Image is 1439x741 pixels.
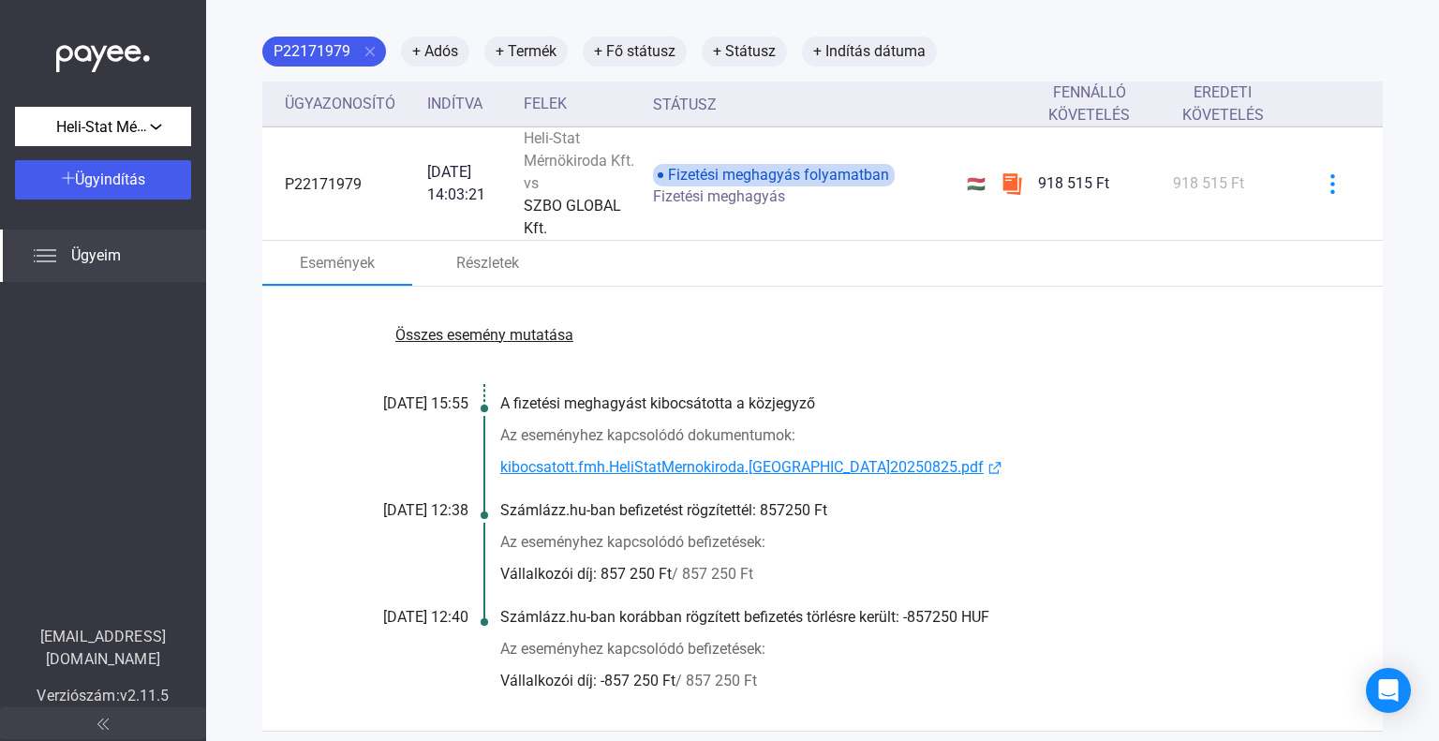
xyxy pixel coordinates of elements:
[524,93,637,115] div: Felek
[40,628,166,668] font: [EMAIL_ADDRESS][DOMAIN_NAME]
[500,608,989,626] font: Számlázz.hu-ban korábban rögzített befizetés törlésre került: -857250 HUF
[427,163,485,203] font: [DATE] 14:03:21
[1048,83,1130,124] font: Fennálló követelés
[500,394,815,412] font: A fizetési meghagyást kibocsátotta a közjegyző
[1001,172,1023,195] img: szamlazzhu-mini
[15,160,191,200] button: Ügyindítás
[1173,174,1244,192] font: 918 515 Ft
[300,254,375,272] font: Események
[500,672,675,689] font: Vállalkozói díj: -857 250 Ft
[524,95,567,112] font: Felek
[120,687,170,704] font: v2.11.5
[813,42,926,60] font: + Indítás dátuma
[285,175,362,193] font: P22171979
[500,533,765,551] font: Az eseményhez kapcsolódó befizetések:
[56,117,227,136] font: Heli-Stat Mérnökiroda Kft.
[274,42,350,60] font: P22171979
[1313,164,1352,203] button: kékebb
[672,565,753,583] font: / 857 250 Ft
[285,95,395,112] font: Ügyazonosító
[668,166,889,184] font: Fizetési meghagyás folyamatban
[1173,82,1289,126] div: Eredeti követelés
[362,43,378,60] mat-icon: close
[594,42,675,60] font: + Fő státusz
[383,394,468,412] font: [DATE] 15:55
[456,254,519,272] font: Részletek
[412,42,458,60] font: + Adós
[524,129,634,192] font: Heli-Stat Mérnökiroda Kft. vs
[1038,82,1158,126] div: Fennálló követelés
[15,107,191,146] button: Heli-Stat Mérnökiroda Kft.
[984,461,1006,475] img: külső link-kék
[285,93,412,115] div: Ügyazonosító
[1038,174,1109,192] font: 918 515 Ft
[1323,174,1343,194] img: kékebb
[71,246,121,264] font: Ügyeim
[524,197,621,237] font: SZBO GLOBAL Kft.
[675,672,757,689] font: / 857 250 Ft
[427,95,482,112] font: Indítva
[37,687,119,704] font: Verziószám:
[1182,83,1264,124] font: Eredeti követelés
[500,501,827,519] font: Számlázz.hu-ban befizetést rögzítettél: 857250 Ft
[653,96,717,113] font: Státusz
[500,456,1289,480] a: kibocsatott.fmh.HeliStatMernokiroda.[GEOGRAPHIC_DATA]20250825.pdfkülső link-kék
[427,93,509,115] div: Indítva
[496,42,556,60] font: + Termék
[500,640,765,658] font: Az eseményhez kapcsolódó befizetések:
[967,175,986,193] font: 🇭🇺
[500,565,672,583] font: Vállalkozói díj: 857 250 Ft
[395,326,573,344] font: Összes esemény mutatása
[56,35,150,73] img: white-payee-white-dot.svg
[62,171,75,185] img: plus-white.svg
[713,42,776,60] font: + Státusz
[1366,668,1411,713] div: Intercom Messenger megnyitása
[383,608,468,626] font: [DATE] 12:40
[383,501,468,519] font: [DATE] 12:38
[97,719,109,730] img: arrow-double-left-grey.svg
[34,245,56,267] img: list.svg
[75,170,145,188] font: Ügyindítás
[500,458,984,476] font: kibocsatott.fmh.HeliStatMernokiroda.[GEOGRAPHIC_DATA]20250825.pdf
[500,426,795,444] font: Az eseményhez kapcsolódó dokumentumok:
[653,187,785,205] font: Fizetési meghagyás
